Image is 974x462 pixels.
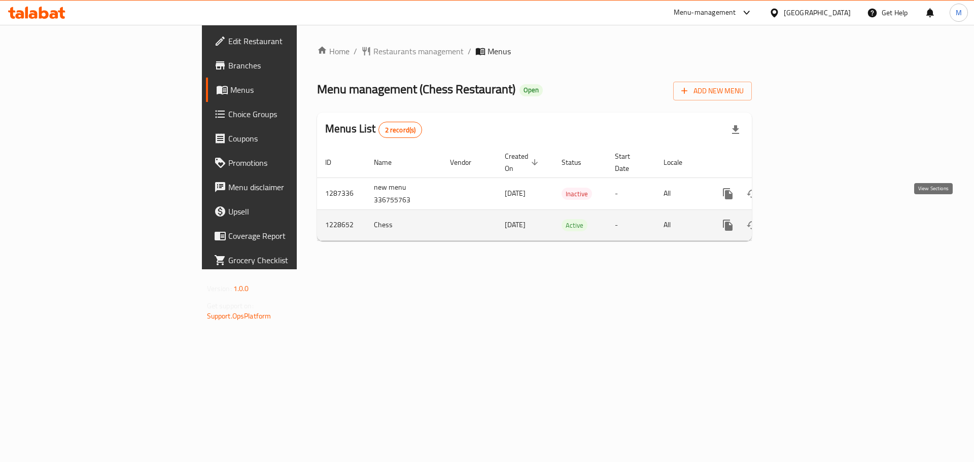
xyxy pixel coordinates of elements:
[206,248,365,272] a: Grocery Checklist
[228,230,357,242] span: Coverage Report
[708,147,821,178] th: Actions
[956,7,962,18] span: M
[325,121,422,138] h2: Menus List
[784,7,851,18] div: [GEOGRAPHIC_DATA]
[228,35,357,47] span: Edit Restaurant
[207,299,254,312] span: Get support on:
[228,132,357,145] span: Coupons
[505,150,541,174] span: Created On
[505,187,526,200] span: [DATE]
[450,156,484,168] span: Vendor
[723,118,748,142] div: Export file
[206,78,365,102] a: Menus
[374,156,405,168] span: Name
[230,84,357,96] span: Menus
[317,147,821,241] table: enhanced table
[615,150,643,174] span: Start Date
[716,213,740,237] button: more
[562,156,595,168] span: Status
[206,102,365,126] a: Choice Groups
[366,177,442,209] td: new menu 336755763
[655,177,708,209] td: All
[207,309,271,323] a: Support.OpsPlatform
[228,254,357,266] span: Grocery Checklist
[607,209,655,240] td: -
[206,29,365,53] a: Edit Restaurant
[519,86,543,94] span: Open
[325,156,344,168] span: ID
[317,45,752,57] nav: breadcrumb
[607,177,655,209] td: -
[664,156,695,168] span: Locale
[228,59,357,72] span: Branches
[206,126,365,151] a: Coupons
[228,157,357,169] span: Promotions
[207,282,232,295] span: Version:
[317,78,515,100] span: Menu management ( Chess Restaurant )
[740,213,764,237] button: Change Status
[228,181,357,193] span: Menu disclaimer
[361,45,464,57] a: Restaurants management
[655,209,708,240] td: All
[206,175,365,199] a: Menu disclaimer
[373,45,464,57] span: Restaurants management
[505,218,526,231] span: [DATE]
[206,224,365,248] a: Coverage Report
[206,53,365,78] a: Branches
[488,45,511,57] span: Menus
[716,182,740,206] button: more
[681,85,744,97] span: Add New Menu
[674,7,736,19] div: Menu-management
[740,182,764,206] button: Change Status
[562,188,592,200] span: Inactive
[228,205,357,218] span: Upsell
[378,122,423,138] div: Total records count
[519,84,543,96] div: Open
[366,209,442,240] td: Chess
[206,199,365,224] a: Upsell
[562,219,587,231] div: Active
[233,282,249,295] span: 1.0.0
[228,108,357,120] span: Choice Groups
[468,45,471,57] li: /
[562,220,587,231] span: Active
[206,151,365,175] a: Promotions
[379,125,422,135] span: 2 record(s)
[673,82,752,100] button: Add New Menu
